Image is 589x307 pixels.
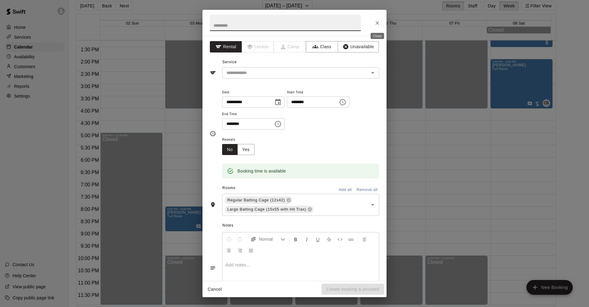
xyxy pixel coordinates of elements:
button: Right Align [235,245,245,256]
span: Regular Batting Cage (12x42) [225,197,287,203]
div: outlined button group [222,144,255,155]
button: Class [306,41,338,52]
button: Unavailable [338,41,379,52]
button: Close [372,17,383,29]
svg: Timing [210,130,216,137]
button: Undo [224,234,234,245]
button: Formatting Options [248,234,288,245]
button: Insert Link [346,234,356,245]
span: Lessons must be created in the Services page first [242,41,274,52]
div: Large Batting Cage (15x55 with Hit Trax) [225,206,314,213]
div: Close [371,33,384,39]
button: Format Strikethrough [324,234,334,245]
div: Booking time is available [237,165,286,177]
div: Regular Batting Cage (12x42) [225,196,292,204]
button: Open [368,68,377,77]
span: Rooms [222,186,236,190]
button: Insert Code [335,234,345,245]
span: Camps can only be created in the Services page [274,41,306,52]
button: Left Align [360,234,370,245]
button: Cancel [205,284,225,295]
button: Format Italics [302,234,312,245]
button: Format Underline [313,234,323,245]
button: Center Align [224,245,234,256]
button: Open [368,200,377,209]
button: Yes [237,144,255,155]
span: Date [222,88,285,97]
button: Choose time, selected time is 6:30 PM [337,96,349,108]
svg: Rooms [210,202,216,208]
svg: Notes [210,265,216,271]
button: Choose time, selected time is 7:00 PM [272,118,284,130]
button: No [222,144,238,155]
svg: Service [210,70,216,76]
button: Format Bold [291,234,301,245]
span: End Time [222,110,285,119]
span: Service [222,60,237,64]
button: Redo [235,234,245,245]
button: Choose date, selected date is Nov 6, 2025 [272,96,284,108]
span: Large Batting Cage (15x55 with Hit Trax) [225,206,309,212]
button: Add all [335,185,355,195]
span: Repeats [222,136,260,144]
button: Remove all [355,185,379,195]
span: Start Time [287,88,349,97]
span: Normal [259,236,280,242]
span: Notes [222,221,379,231]
button: Rental [210,41,242,52]
button: Justify Align [246,245,256,256]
